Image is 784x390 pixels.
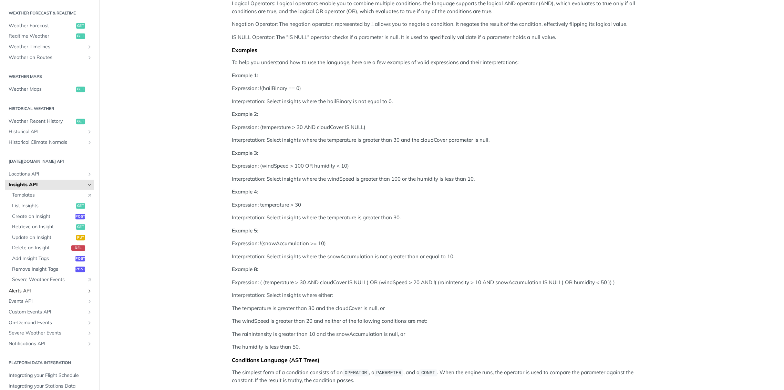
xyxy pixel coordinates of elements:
a: Integrating your Flight Schedule [5,370,94,381]
strong: Example 8: [232,266,258,272]
p: Interpretation: Select insights where the temperature is greater than 30. [232,214,651,222]
h2: [DATE][DOMAIN_NAME] API [5,158,94,164]
span: Weather Recent History [9,118,74,125]
a: Delete an Insightdel [9,243,94,253]
i: Link [87,277,92,282]
p: The humidity is less than 50. [232,343,651,351]
span: post [75,256,85,261]
button: Show subpages for Weather Timelines [87,44,92,50]
span: Integrating your Stations Data [9,383,92,390]
a: Locations APIShow subpages for Locations API [5,169,94,179]
span: Events API [9,298,85,305]
span: Create an Insight [12,213,74,220]
span: get [76,119,85,124]
button: Hide subpages for Insights API [87,182,92,188]
p: To help you understand how to use the language, here are a few examples of valid expressions and ... [232,59,651,67]
span: Add Insight Tags [12,255,74,262]
a: Events APIShow subpages for Events API [5,296,94,307]
p: Expression: !(snowAccumulation >= 10) [232,240,651,248]
p: The simplest form of a condition consists of an , a , and a . When the engine runs, the operator ... [232,369,651,384]
p: Interpretation: Select insights where either: [232,291,651,299]
strong: Example 3: [232,150,258,156]
a: Realtime Weatherget [5,31,94,41]
p: Interpretation: Select insights where the snowAccumulation is not greater than or equal to 10. [232,253,651,261]
a: Custom Events APIShow subpages for Custom Events API [5,307,94,317]
a: Remove Insight Tagspost [9,264,94,274]
a: Weather on RoutesShow subpages for Weather on Routes [5,52,94,63]
p: Expression: (temperature > 30 AND cloudCover IS NULL) [232,123,651,131]
a: On-Demand EventsShow subpages for On-Demand Events [5,318,94,328]
span: get [76,87,85,92]
span: Historical Climate Normals [9,139,85,146]
a: Historical APIShow subpages for Historical API [5,127,94,137]
span: get [76,224,85,230]
h2: Historical Weather [5,106,94,112]
span: Delete an Insight [12,244,70,251]
button: Show subpages for Notifications API [87,341,92,347]
a: Weather Mapsget [5,84,94,94]
button: Show subpages for Severe Weather Events [87,330,92,336]
a: Weather TimelinesShow subpages for Weather Timelines [5,42,94,52]
span: del [71,245,85,251]
span: PARAMETER [376,370,401,376]
span: Templates [12,192,83,199]
span: Weather Forecast [9,22,74,29]
span: Notifications API [9,340,85,347]
a: Weather Recent Historyget [5,116,94,127]
div: Conditions Language (AST Trees) [232,357,651,363]
span: Realtime Weather [9,33,74,40]
a: TemplatesLink [9,190,94,200]
a: Weather Forecastget [5,21,94,31]
a: Alerts APIShow subpages for Alerts API [5,286,94,296]
i: Link [87,192,92,198]
p: Expression: !(hailBinary == 0) [232,84,651,92]
a: Severe Weather EventsLink [9,274,94,285]
p: Expression: ( (temperature > 30 AND cloudCover IS NULL) OR (windSpeed > 20 AND !( (rainIntensity ... [232,279,651,287]
button: Show subpages for On-Demand Events [87,320,92,326]
span: List Insights [12,202,74,209]
p: Negation Operator: The negation operator, represented by !, allows you to negate a condition. It ... [232,20,651,28]
button: Show subpages for Alerts API [87,288,92,294]
p: Expression: temperature > 30 [232,201,651,209]
span: On-Demand Events [9,319,85,326]
button: Show subpages for Weather on Routes [87,55,92,60]
span: Weather Maps [9,86,74,93]
p: The windSpeed is greater than 20 and neither of the following conditions are met: [232,317,651,325]
p: Expression: (windSpeed > 100 OR humidity < 10) [232,162,651,170]
span: Update an Insight [12,234,74,241]
span: Alerts API [9,288,85,294]
span: post [75,214,85,219]
h2: Weather Maps [5,73,94,80]
p: The temperature is greater than 30 and the cloudCover is null, or [232,304,651,312]
span: Weather on Routes [9,54,85,61]
button: Show subpages for Custom Events API [87,309,92,315]
a: Add Insight Tagspost [9,253,94,264]
span: Weather Timelines [9,43,85,50]
a: Insights APIHide subpages for Insights API [5,180,94,190]
strong: Example 1: [232,72,258,79]
p: Interpretation: Select insights where the windSpeed is greater than 100 or the humidity is less t... [232,175,651,183]
a: Notifications APIShow subpages for Notifications API [5,339,94,349]
div: Examples [232,47,651,53]
a: Retrieve an Insightget [9,222,94,232]
span: get [76,203,85,209]
h2: Weather Forecast & realtime [5,10,94,16]
span: Severe Weather Events [12,276,83,283]
button: Show subpages for Historical API [87,129,92,134]
strong: Example 5: [232,227,258,234]
p: IS NULL Operator: The "IS NULL" operator checks if a parameter is null. It is used to specificall... [232,33,651,41]
span: Locations API [9,171,85,178]
span: put [76,235,85,240]
h2: Platform DATA integration [5,360,94,366]
span: Severe Weather Events [9,330,85,337]
span: post [75,267,85,272]
a: Update an Insightput [9,232,94,243]
a: List Insightsget [9,201,94,211]
strong: Example 4: [232,188,258,195]
span: Integrating your Flight Schedule [9,372,92,379]
span: Insights API [9,181,85,188]
span: CONST [421,370,435,376]
span: Remove Insight Tags [12,266,74,273]
p: Interpretation: Select insights where the hailBinary is not equal to 0. [232,98,651,106]
button: Show subpages for Events API [87,299,92,304]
